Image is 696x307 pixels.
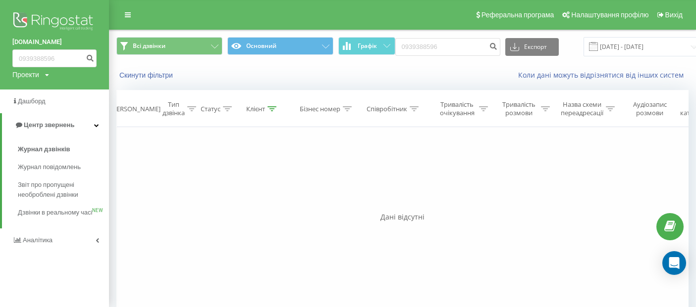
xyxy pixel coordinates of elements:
span: Графік [358,43,377,49]
div: Open Intercom Messenger [662,251,686,275]
button: Графік [338,37,395,55]
span: Центр звернень [24,121,74,129]
span: Вихід [665,11,683,19]
span: Налаштування профілю [571,11,648,19]
span: Журнал повідомлень [18,162,81,172]
div: Тип дзвінка [162,100,185,117]
img: Ringostat logo [12,10,97,35]
button: Всі дзвінки [116,37,222,55]
button: Скинути фільтри [116,71,178,80]
a: Коли дані можуть відрізнятися вiд інших систем [518,70,689,80]
span: Всі дзвінки [133,42,165,50]
a: Журнал дзвінків [18,140,109,158]
span: Реферальна програма [482,11,554,19]
button: Основний [227,37,333,55]
a: Журнал повідомлень [18,158,109,176]
span: Журнал дзвінків [18,144,70,154]
div: Тривалість очікування [437,100,477,117]
button: Експорт [505,38,559,56]
div: Статус [201,105,220,113]
div: Дані відсутні [116,212,689,222]
span: Дзвінки в реальному часі [18,208,92,218]
a: Звіт про пропущені необроблені дзвінки [18,176,109,204]
div: Назва схеми переадресації [561,100,603,117]
div: Тривалість розмови [499,100,538,117]
div: Клієнт [246,105,265,113]
input: Пошук за номером [395,38,500,56]
div: Співробітник [367,105,407,113]
input: Пошук за номером [12,49,97,67]
div: Бізнес номер [300,105,340,113]
div: [PERSON_NAME] [110,105,161,113]
a: Центр звернень [2,113,109,137]
span: Звіт про пропущені необроблені дзвінки [18,180,104,200]
div: Проекти [12,70,39,80]
div: Аудіозапис розмови [626,100,674,117]
a: Дзвінки в реальному часіNEW [18,204,109,221]
a: [DOMAIN_NAME] [12,37,97,47]
span: Дашборд [18,97,46,105]
span: Аналiтика [23,236,53,244]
